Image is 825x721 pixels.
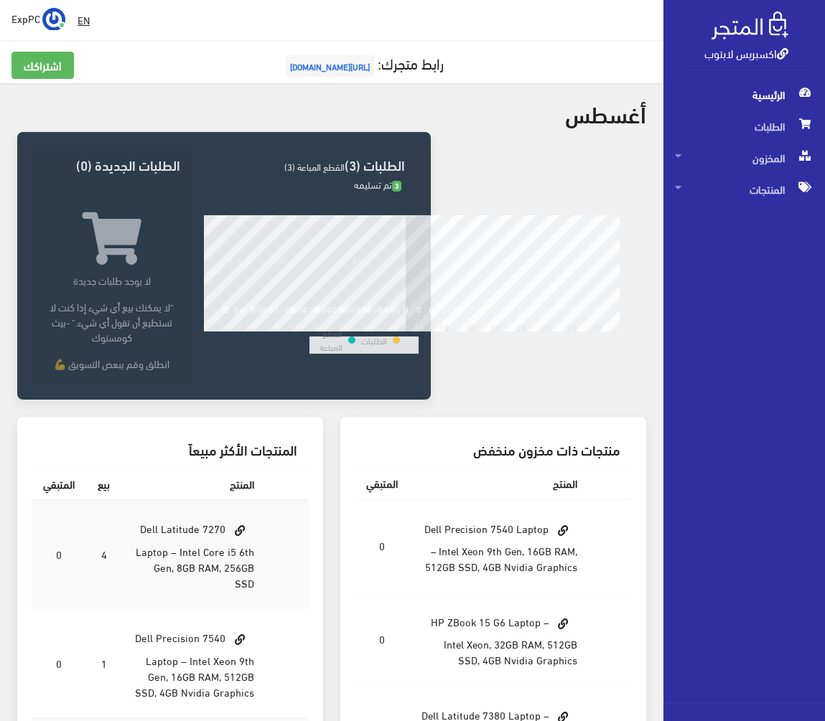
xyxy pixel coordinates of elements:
a: المخزون [663,142,825,174]
div: 18 [439,321,449,331]
span: [URL][DOMAIN_NAME] [286,55,374,77]
td: 4 [86,499,121,609]
h3: منتجات ذات مخزون منخفض [366,443,620,456]
td: Dell Latitude 7270 Laptop – Intel Core i5 6th Gen, 8GB RAM, 256GB SSD [121,499,266,609]
a: رابط متجرك:[URL][DOMAIN_NAME] [282,50,444,76]
p: "لا يمكنك بيع أي شيء إذا كنت لا تستطيع أن تقول أي شيء." -بيث كومستوك [43,299,180,344]
div: 28 [567,321,577,331]
td: 0 [355,499,409,593]
div: 2 [238,321,243,331]
th: المنتج [409,468,589,499]
a: ... ExpPC [11,7,65,30]
div: 20 [465,321,475,331]
span: المنتجات [675,174,814,205]
td: 0 [32,499,86,609]
td: Dell Precision 7540 Laptop – Intel Xeon 9th Gen, 16GB RAM, 512GB SSD, 4GB Nvidia Graphics [409,499,589,593]
td: Dell Precision 7540 Laptop – Intel Xeon 9th Gen, 16GB RAM, 512GB SSD, 4GB Nvidia Graphics [121,608,266,717]
span: المخزون [675,142,814,174]
td: HP ZBook 15 G6 Laptop – Intel Xeon, 32GB RAM, 512GB SSD, 4GB Nvidia Graphics [409,593,589,686]
th: المتبقي [355,468,409,499]
span: 3 [392,181,401,192]
div: 16 [414,321,424,331]
a: الرئيسية [663,79,825,110]
a: الطلبات [663,110,825,142]
h3: الطلبات (3) [204,158,406,171]
img: ... [42,8,65,31]
div: 4 [263,321,268,331]
div: 6 [289,321,294,331]
p: انطلق وقم ببعض التسويق 💪 [43,356,180,371]
a: اكسبريس لابتوب [704,42,788,63]
th: بيع [86,468,121,499]
span: تم تسليمه [354,176,401,193]
h2: أغسطس [565,100,646,126]
h3: المنتجات الأكثر مبيعاً [43,443,297,456]
span: الطلبات [675,110,814,142]
span: القطع المباعة (3) [284,158,345,175]
h3: الطلبات الجديدة (0) [43,158,180,171]
a: المنتجات [663,174,825,205]
div: 30 [592,321,602,331]
div: 26 [541,321,551,331]
p: لا يوجد طلبات جديدة [43,273,180,288]
th: المتبقي [32,468,86,499]
u: EN [78,11,90,29]
div: 22 [490,321,500,331]
td: 0 [355,593,409,686]
div: 24 [516,321,526,331]
span: الرئيسية [675,79,814,110]
td: 0 [32,608,86,717]
a: اشتراكك [11,52,74,79]
td: الطلبات [360,326,388,354]
td: القطع المباعة [309,326,344,354]
img: . [712,11,788,39]
th: المنتج [121,468,266,499]
span: ExpPC [11,9,40,27]
a: EN [72,7,95,33]
td: 1 [86,608,121,717]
